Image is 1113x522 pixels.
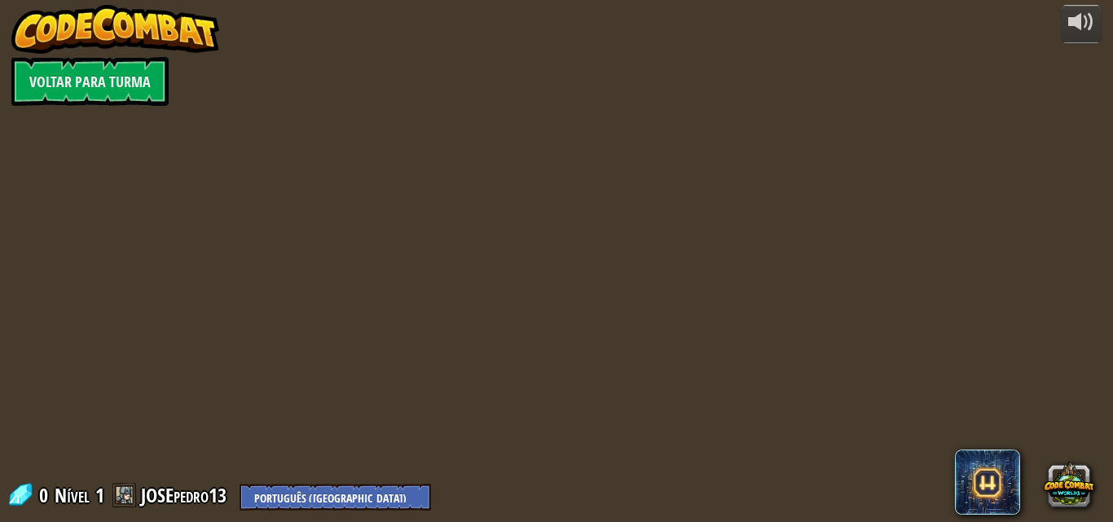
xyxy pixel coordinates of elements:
img: CodeCombat - Learn how to code by playing a game [11,5,220,54]
button: Ajuste o volume [1061,5,1102,43]
span: Nível [55,482,90,509]
span: 1 [95,482,104,508]
a: JOSEpedro13 [141,482,231,508]
span: 0 [39,482,53,508]
a: Voltar para Turma [11,57,169,106]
